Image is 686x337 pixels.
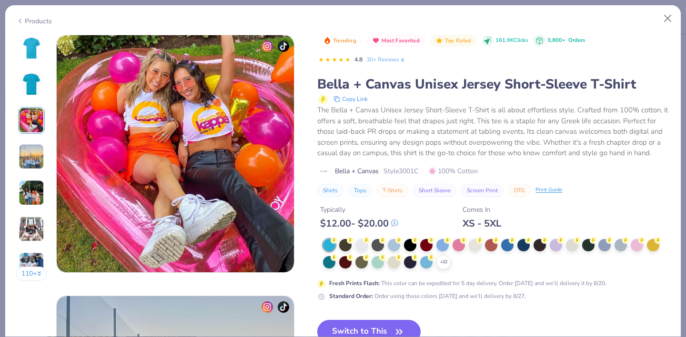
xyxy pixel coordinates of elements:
div: Print Guide [535,186,562,194]
span: Most Favorited [382,38,420,43]
div: Order using these colors [DATE] and we’ll delivery by 8/27. [329,292,526,300]
button: Tops [348,184,372,197]
div: Products [16,16,52,26]
span: + 22 [440,259,447,266]
span: Style 3001C [383,166,418,176]
button: T-Shirts [377,184,408,197]
img: User generated content [19,252,44,278]
strong: Standard Order : [329,292,373,300]
img: User generated content [19,216,44,242]
div: $ 12.00 - $ 20.00 [320,218,398,229]
img: User generated content [19,108,44,133]
span: Orders [568,37,585,44]
span: Top Rated [445,38,472,43]
img: Back [20,73,43,96]
img: Most Favorited sort [372,37,380,44]
img: 3e521c1d-eca8-4957-91ce-4163410f0122 [57,35,294,272]
span: Bella + Canvas [335,166,379,176]
div: 3,800+ [547,37,585,45]
img: Trending sort [323,37,331,44]
button: Badge Button [367,35,424,47]
span: 4.8 [354,56,363,63]
div: Comes In [463,205,501,215]
div: XS - 5XL [463,218,501,229]
div: Bella + Canvas Unisex Jersey Short-Sleeve T-Shirt [317,75,670,93]
button: Shirts [317,184,343,197]
img: insta-icon.png [262,40,273,52]
img: Front [20,37,43,59]
button: DTG [508,184,531,197]
img: User generated content [19,144,44,169]
button: Close [659,10,677,28]
img: Top Rated sort [435,37,443,44]
div: The Bella + Canvas Unisex Jersey Short-Sleeve T-Shirt is all about effortless style. Crafted from... [317,105,670,159]
img: tiktok-icon.png [278,301,289,313]
button: Badge Button [318,35,361,47]
span: Trending [333,38,356,43]
button: Short Sleeve [413,184,456,197]
span: 161.9K Clicks [495,37,528,45]
div: 4.8 Stars [318,52,351,68]
strong: Fresh Prints Flash : [329,279,380,287]
div: Typically [320,205,398,215]
img: brand logo [317,168,330,175]
button: copy to clipboard [331,93,371,105]
button: 110+ [16,267,47,281]
button: Badge Button [430,35,476,47]
a: 30+ Reviews [366,55,406,64]
img: insta-icon.png [262,301,273,313]
span: 100% Cotton [429,166,478,176]
button: Screen Print [461,184,504,197]
div: This color can be expedited for 5 day delivery. Order [DATE] and we’ll delivery it by 8/20. [329,279,606,287]
img: User generated content [19,180,44,206]
img: tiktok-icon.png [278,40,289,52]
